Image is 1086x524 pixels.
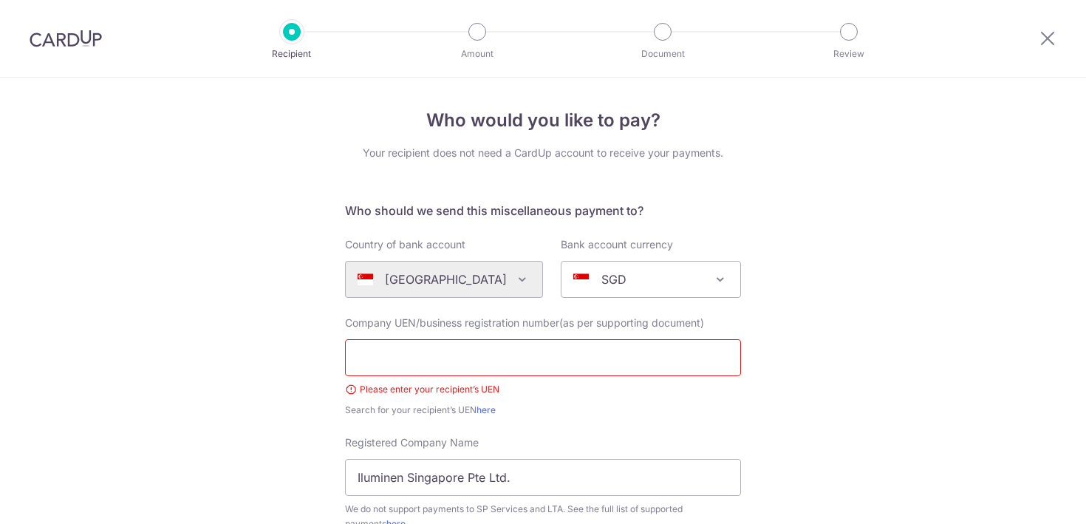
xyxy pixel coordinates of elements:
p: Document [608,47,717,61]
p: SGD [601,270,626,288]
label: Country of bank account [345,237,465,252]
p: Review [794,47,904,61]
p: Amount [423,47,532,61]
div: Your recipient does not need a CardUp account to receive your payments. [345,146,741,160]
div: Please enter your recipient’s UEN [345,382,741,397]
div: Search for your recipient’s UEN [345,403,741,418]
p: Recipient [237,47,346,61]
span: Company UEN/business registration number(as per supporting document) [345,316,704,329]
span: Registered Company Name [345,436,479,449]
label: Bank account currency [561,237,673,252]
a: here [477,404,496,415]
h4: Who would you like to pay? [345,107,741,134]
h5: Who should we send this miscellaneous payment to? [345,202,741,220]
img: CardUp [30,30,102,47]
span: SGD [561,262,740,297]
iframe: Opens a widget where you can find more information [991,480,1071,517]
span: SGD [561,261,741,298]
